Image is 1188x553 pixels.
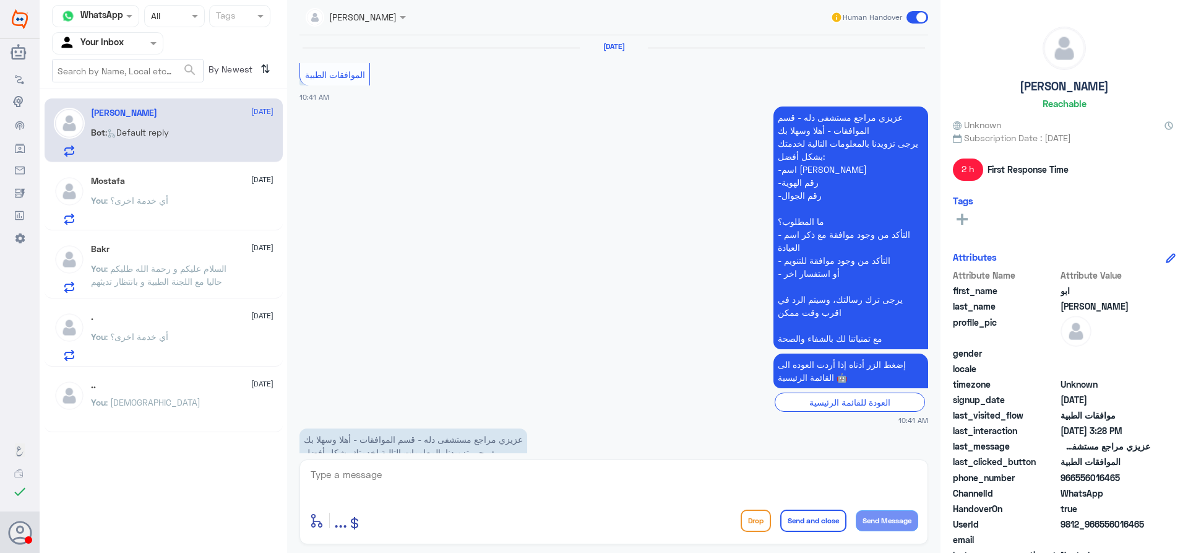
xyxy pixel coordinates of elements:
span: : السلام عليكم و رحمة الله طلبكم حاليا مع اللجنة الطبية و بانتظار تديثهم [91,263,226,287]
img: defaultAdmin.png [54,312,85,343]
span: 10:41 AM [898,415,928,425]
h5: .. [91,380,96,391]
span: 2 [1061,487,1150,500]
span: ابراهيم [1061,300,1150,313]
button: Send Message [856,510,918,531]
span: [DATE] [251,106,273,117]
img: defaultAdmin.png [54,244,85,275]
img: yourInbox.svg [59,34,77,53]
span: You [91,195,106,206]
span: first_name [953,284,1058,297]
span: last_visited_flow [953,409,1058,422]
i: ⇅ [260,59,270,79]
span: You [91,397,106,407]
span: email [953,533,1058,546]
button: Drop [741,510,771,532]
span: HandoverOn [953,502,1058,515]
h6: Tags [953,195,973,206]
span: 2 h [953,159,983,181]
span: By Newest [204,59,256,84]
span: 9812_966556016465 [1061,518,1150,531]
h6: Attributes [953,251,997,263]
span: You [91,331,106,342]
span: : Default reply [105,127,169,137]
h6: Reachable [1043,98,1087,109]
span: search [183,63,197,77]
span: [DATE] [251,310,273,321]
span: gender [953,347,1058,360]
button: Avatar [8,521,32,544]
button: search [183,60,197,81]
span: null [1061,362,1150,375]
p: 28/9/2025, 10:41 AM [773,107,928,349]
span: [DATE] [251,174,273,185]
span: الموافقات الطبية [305,69,365,80]
input: Search by Name, Local etc… [53,59,203,82]
span: phone_number [953,471,1058,484]
img: defaultAdmin.png [54,108,85,139]
span: Unknown [953,118,1001,131]
div: Tags [214,9,236,25]
span: ChannelId [953,487,1058,500]
span: last_interaction [953,424,1058,437]
span: Subscription Date : [DATE] [953,131,1176,144]
button: Send and close [780,510,846,532]
img: defaultAdmin.png [1043,27,1085,69]
span: timezone [953,378,1058,391]
span: last_clicked_button [953,455,1058,468]
img: Widebot Logo [12,9,28,29]
span: last_message [953,440,1058,453]
img: defaultAdmin.png [1061,316,1091,347]
span: 2025-09-27T16:54:55.174Z [1061,393,1150,406]
span: locale [953,362,1058,375]
button: ... [334,507,347,534]
span: You [91,263,106,274]
h5: ابو ابراهيم [91,108,157,118]
span: Unknown [1061,378,1150,391]
span: null [1061,347,1150,360]
h5: Mostafa [91,176,125,186]
img: defaultAdmin.png [54,380,85,411]
div: العودة للقائمة الرئيسية [775,393,925,412]
h5: Bakr [91,244,110,255]
span: Bot [91,127,105,137]
h5: [PERSON_NAME] [1020,79,1109,94]
span: Human Handover [843,12,902,23]
img: whatsapp.png [59,7,77,25]
span: : أي خدمة اخرى؟ [106,195,168,206]
span: last_name [953,300,1058,313]
i: check [12,484,27,499]
span: UserId [953,518,1058,531]
span: 10:41 AM [299,93,329,101]
span: Attribute Name [953,269,1058,282]
span: First Response Time [988,163,1069,176]
span: : [DEMOGRAPHIC_DATA] [106,397,200,407]
span: [DATE] [251,242,273,253]
span: 966556016465 [1061,471,1150,484]
img: defaultAdmin.png [54,176,85,207]
span: null [1061,533,1150,546]
h5: . [91,312,93,323]
p: 28/9/2025, 10:41 AM [773,354,928,388]
span: ابو [1061,284,1150,297]
span: Attribute Value [1061,269,1150,282]
span: موافقات الطبية [1061,409,1150,422]
span: 2025-09-28T12:28:32.009Z [1061,424,1150,437]
span: profile_pic [953,316,1058,344]
span: signup_date [953,393,1058,406]
h6: [DATE] [580,42,648,51]
span: ... [334,509,347,531]
span: عزيزي مراجع مستشفى دله - قسم الموافقات - أهلا وسهلا بك يرجى تزويدنا بالمعلومات التالية لخدمتك بشك... [1061,440,1150,453]
span: : أي خدمة اخرى؟ [106,331,168,342]
span: الموافقات الطبية [1061,455,1150,468]
span: [DATE] [251,378,273,390]
span: true [1061,502,1150,515]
